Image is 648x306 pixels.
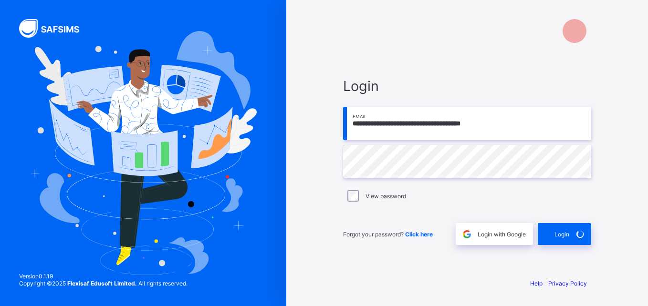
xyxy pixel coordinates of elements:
strong: Flexisaf Edusoft Limited. [67,280,137,287]
span: Login with Google [478,231,526,238]
a: Click here [405,231,433,238]
span: Version 0.1.19 [19,273,188,280]
span: Login [343,78,591,94]
span: Forgot your password? [343,231,433,238]
label: View password [366,193,406,200]
span: Copyright © 2025 All rights reserved. [19,280,188,287]
a: Help [530,280,543,287]
img: google.396cfc9801f0270233282035f929180a.svg [461,229,472,240]
img: SAFSIMS Logo [19,19,91,38]
img: Hero Image [30,31,257,275]
a: Privacy Policy [548,280,587,287]
span: Login [554,231,569,238]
